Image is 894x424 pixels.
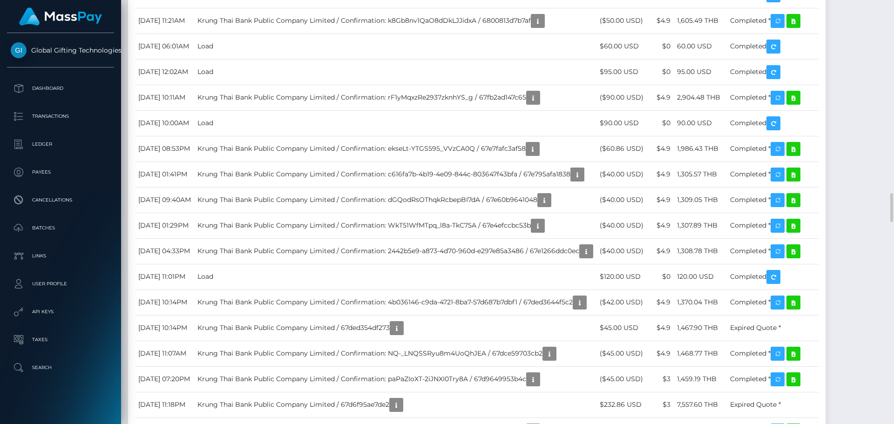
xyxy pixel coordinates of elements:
td: [DATE] 10:14PM [135,289,194,315]
td: [DATE] 11:21AM [135,8,194,34]
a: Search [7,356,114,379]
td: ($90.00 USD) [596,85,650,110]
p: Batches [11,221,110,235]
td: [DATE] 10:00AM [135,110,194,136]
td: Completed * [727,136,819,162]
td: $4.9 [650,8,674,34]
td: $4.9 [650,341,674,366]
td: ($40.00 USD) [596,162,650,187]
a: Batches [7,216,114,240]
a: Ledger [7,133,114,156]
td: Completed * [727,85,819,110]
td: Krung Thai Bank Public Company Limited / Confirmation: rF1yMqxzRe2937zknhYS_g / 67fb2ad147c65 [194,85,596,110]
td: Completed * [727,8,819,34]
td: Krung Thai Bank Public Company Limited / Confirmation: 2442b5e9-a873-4d70-960d-e297e85a3486 / 67e... [194,238,596,264]
img: Global Gifting Technologies Inc [11,42,27,58]
td: 1,307.89 THB [674,213,727,238]
a: Dashboard [7,77,114,100]
td: $0 [650,59,674,85]
td: $120.00 USD [596,264,650,289]
td: 90.00 USD [674,110,727,136]
td: ($60.86 USD) [596,136,650,162]
td: [DATE] 09:40AM [135,187,194,213]
td: ($50.00 USD) [596,8,650,34]
td: 1,309.05 THB [674,187,727,213]
td: [DATE] 11:18PM [135,392,194,417]
a: Taxes [7,328,114,351]
p: User Profile [11,277,110,291]
td: $4.9 [650,136,674,162]
td: Krung Thai Bank Public Company Limited / Confirmation: NQ-_LNQSSRyu8m4UoQhJEA / 67dce59703cb2 [194,341,596,366]
td: $45.00 USD [596,315,650,341]
td: Completed * [727,162,819,187]
a: API Keys [7,300,114,323]
td: Expired Quote * [727,315,819,341]
td: Completed * [727,238,819,264]
td: Krung Thai Bank Public Company Limited / 67ded354df273 [194,315,596,341]
td: $4.9 [650,187,674,213]
td: 1,467.90 THB [674,315,727,341]
a: Links [7,244,114,268]
td: 1,308.78 THB [674,238,727,264]
p: Links [11,249,110,263]
td: $4.9 [650,85,674,110]
td: [DATE] 12:02AM [135,59,194,85]
td: $60.00 USD [596,34,650,59]
td: Krung Thai Bank Public Company Limited / 67d6f95ae7de2 [194,392,596,417]
td: $4.9 [650,315,674,341]
td: Load [194,34,596,59]
td: ($40.00 USD) [596,238,650,264]
p: Search [11,361,110,375]
td: 1,468.77 THB [674,341,727,366]
td: Load [194,59,596,85]
td: 1,459.19 THB [674,366,727,392]
td: [DATE] 11:01PM [135,264,194,289]
p: Payees [11,165,110,179]
p: Ledger [11,137,110,151]
a: User Profile [7,272,114,296]
td: [DATE] 01:29PM [135,213,194,238]
td: Completed * [727,366,819,392]
p: API Keys [11,305,110,319]
td: ($45.00 USD) [596,341,650,366]
p: Cancellations [11,193,110,207]
td: 1,305.57 THB [674,162,727,187]
td: $4.9 [650,162,674,187]
td: [DATE] 10:11AM [135,85,194,110]
td: [DATE] 11:07AM [135,341,194,366]
td: Completed [727,34,819,59]
td: $4.9 [650,289,674,315]
td: Krung Thai Bank Public Company Limited / Confirmation: dGQodRsOThqkRcbepBI7dA / 67e60b9641048 [194,187,596,213]
td: 1,605.49 THB [674,8,727,34]
td: ($40.00 USD) [596,213,650,238]
td: 1,986.43 THB [674,136,727,162]
td: [DATE] 04:33PM [135,238,194,264]
td: Completed * [727,289,819,315]
td: 2,904.48 THB [674,85,727,110]
td: $4.9 [650,213,674,238]
td: $0 [650,110,674,136]
td: Krung Thai Bank Public Company Limited / Confirmation: paPaZIoXT-2iJNXI0Try8A / 67d9649953b4c [194,366,596,392]
a: Cancellations [7,188,114,212]
td: $0 [650,264,674,289]
td: Completed [727,264,819,289]
td: Completed [727,110,819,136]
td: [DATE] 01:41PM [135,162,194,187]
td: Completed * [727,187,819,213]
p: Taxes [11,333,110,347]
td: Completed * [727,213,819,238]
a: Payees [7,161,114,184]
td: Completed * [727,341,819,366]
td: Expired Quote * [727,392,819,417]
td: 7,557.60 THB [674,392,727,417]
td: [DATE] 10:14PM [135,315,194,341]
td: Krung Thai Bank Public Company Limited / Confirmation: WkT51WfMTpq_l8a-TkC75A / 67e4efccbc53b [194,213,596,238]
img: MassPay Logo [19,7,102,26]
a: Transactions [7,105,114,128]
td: $0 [650,34,674,59]
td: $3 [650,392,674,417]
td: Krung Thai Bank Public Company Limited / Confirmation: ekseLt-YTGS595_VVzCA0Q / 67e7fafc3af58 [194,136,596,162]
td: 60.00 USD [674,34,727,59]
td: Krung Thai Bank Public Company Limited / Confirmation: c616fa7b-4b19-4e09-844c-803647f43bfa / 67e... [194,162,596,187]
td: $95.00 USD [596,59,650,85]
